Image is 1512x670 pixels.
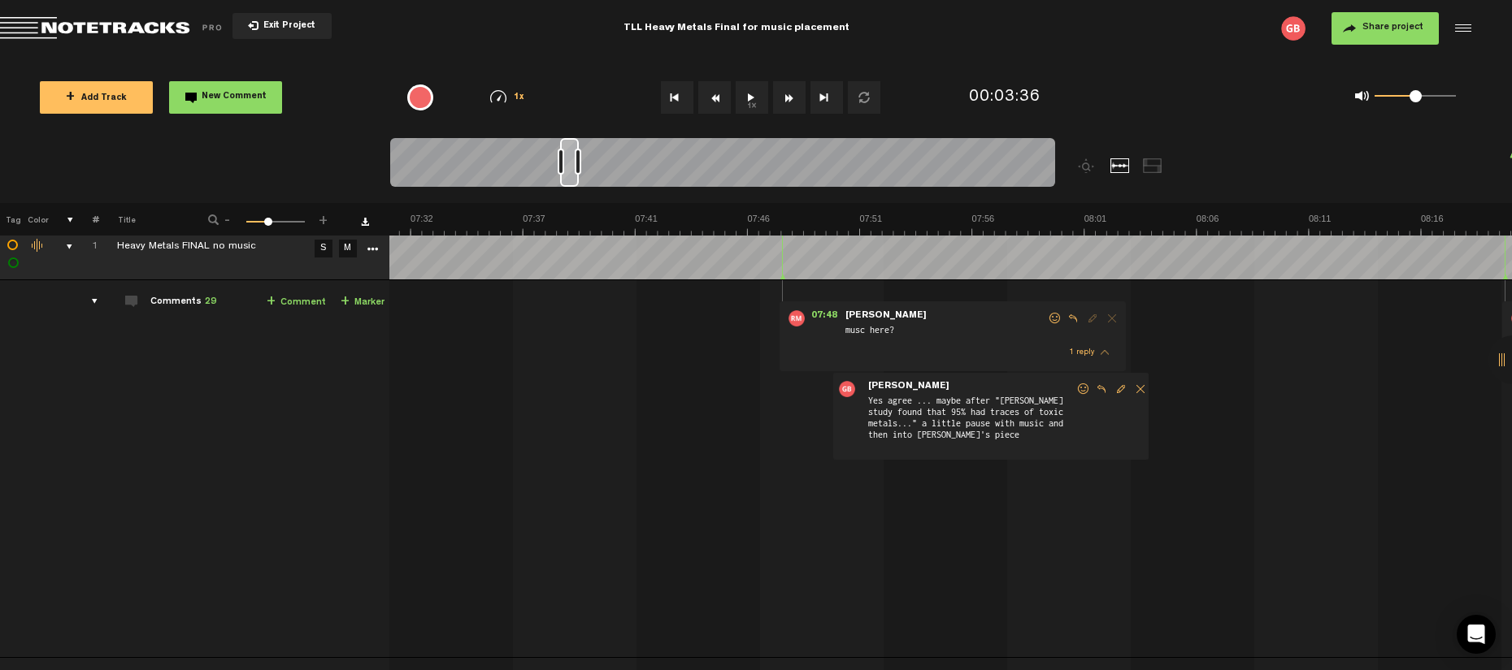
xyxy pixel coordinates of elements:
span: [PERSON_NAME] [867,381,951,392]
td: Change the color of the waveform [24,214,48,280]
span: Share project [1362,23,1423,32]
span: Reply to comment [1092,383,1111,395]
span: thread [1101,347,1109,358]
span: 29 [205,297,216,307]
span: + [341,296,350,309]
span: Reply to comment [1063,313,1083,324]
span: 07:48 [805,310,844,326]
div: Change the color of the waveform [26,239,50,253]
img: letters [839,381,855,397]
span: - [221,213,234,223]
span: Edit comment [1083,313,1102,324]
span: Exit Project [259,22,315,31]
button: Go to end [810,81,843,114]
button: Rewind [698,81,731,114]
button: Exit Project [232,13,332,39]
a: Download comments [361,218,369,226]
button: Share project [1332,12,1439,45]
td: Click to change the order number 1 [73,214,98,280]
span: New Comment [202,93,267,102]
button: Fast Forward [773,81,806,114]
td: comments, stamps & drawings [48,214,73,280]
div: comments [76,293,101,309]
span: + [66,91,75,104]
button: Loop [848,81,880,114]
img: letters [789,310,805,326]
div: comments, stamps & drawings [50,239,76,255]
span: + [267,296,276,309]
td: comments [73,280,98,658]
span: + [317,213,330,223]
span: [PERSON_NAME] [844,310,928,322]
div: Click to edit the title [117,240,328,256]
span: Yes agree ... maybe after "[PERSON_NAME] study found that 95% had traces of toxic metals..." a li... [867,394,1075,453]
span: 1 reply [1069,348,1094,357]
span: Delete comment [1102,313,1122,324]
a: Marker [341,293,385,312]
div: 1x [466,90,550,104]
a: Comment [267,293,326,312]
button: +Add Track [40,81,153,114]
div: Open Intercom Messenger [1457,615,1496,654]
a: M [339,240,357,257]
a: S [315,240,332,257]
a: More [364,240,380,255]
div: Click to change the order number [76,240,101,255]
div: {{ tooltip_message }} [407,84,433,110]
span: musc here? [844,323,1047,341]
span: Delete comment [1131,383,1150,395]
span: Edit comment [1111,383,1131,395]
span: 1x [514,93,525,102]
td: Click to edit the title Heavy Metals FINAL no music [98,214,310,280]
th: Title [99,203,186,236]
img: speedometer.svg [490,90,506,103]
th: Color [24,203,49,236]
div: TLL Heavy Metals Final for music placement [491,8,982,49]
span: Add Track [66,94,127,103]
img: letters [1281,16,1306,41]
div: TLL Heavy Metals Final for music placement [623,8,849,49]
button: 1x [736,81,768,114]
div: Comments [150,296,216,309]
button: New Comment [169,81,282,114]
button: Go to beginning [661,81,693,114]
th: # [74,203,99,236]
div: 00:03:36 [969,86,1041,110]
